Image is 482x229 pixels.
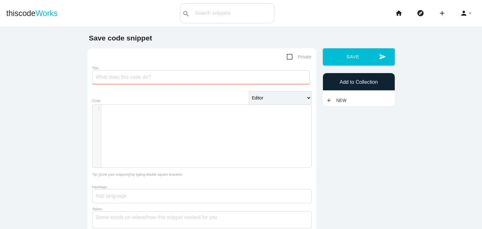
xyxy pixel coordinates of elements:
i: Tip: [[Link your snippets]] by typing double square brackets [92,173,182,176]
i: add [438,3,446,23]
button: search [180,3,192,23]
i: explore [417,3,424,23]
b: Save code snippet [89,34,152,42]
i: add [326,95,332,106]
span: Works [35,9,57,18]
label: Title [92,66,99,70]
div: 1 [93,106,101,111]
a: addNew [326,95,350,106]
i: arrow_drop_down [468,3,473,23]
h6: Add to Collection [326,79,392,85]
button: sendSave [323,48,395,65]
label: Hashtags [92,185,107,189]
a: thiscodeWorks [6,3,58,23]
label: Notes [93,207,102,211]
i: home [395,3,403,23]
i: person [460,3,468,23]
input: Search snippets [192,7,274,20]
input: Add language [96,189,133,203]
i: search [182,4,190,24]
span: Private [287,53,312,61]
input: What does this code do? [92,70,310,84]
i: send [379,48,386,65]
label: Code [92,99,101,103]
